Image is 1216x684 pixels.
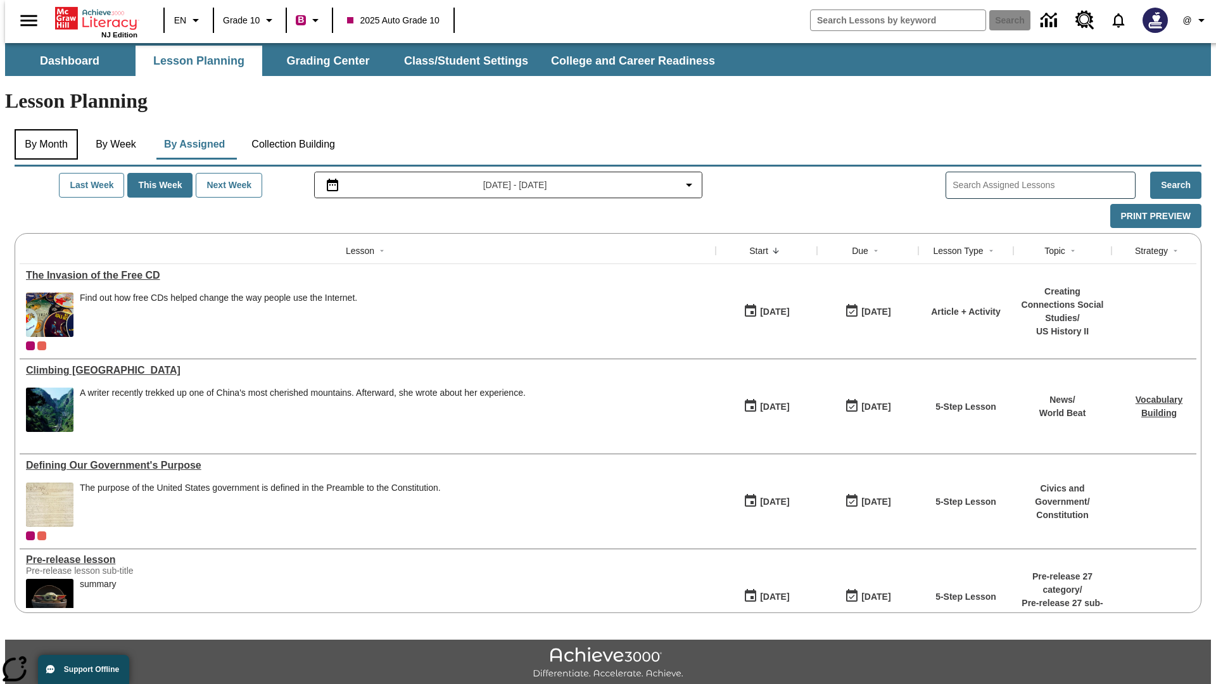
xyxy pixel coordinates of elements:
[852,244,868,257] div: Due
[174,14,186,27] span: EN
[933,244,983,257] div: Lesson Type
[1044,244,1065,257] div: Topic
[1175,9,1216,32] button: Profile/Settings
[749,244,768,257] div: Start
[26,365,709,376] div: Climbing Mount Tai
[223,14,260,27] span: Grade 10
[1102,4,1135,37] a: Notifications
[760,494,789,510] div: [DATE]
[935,590,996,604] p: 5-Step Lesson
[1135,244,1168,257] div: Strategy
[1136,395,1182,418] a: Vocabulary Building
[218,9,282,32] button: Grade: Grade 10, Select a grade
[26,483,73,527] img: This historic document written in calligraphic script on aged parchment, is the Preamble of the C...
[346,244,374,257] div: Lesson
[681,177,697,193] svg: Collapse Date Range Filter
[26,531,35,540] div: Current Class
[840,300,895,324] button: 09/01/25: Last day the lesson can be accessed
[1110,204,1201,229] button: Print Preview
[1182,14,1191,27] span: @
[1020,482,1105,509] p: Civics and Government /
[84,129,148,160] button: By Week
[26,293,73,337] img: A pile of compact discs with labels saying they offer free hours of America Online access
[26,270,709,281] a: The Invasion of the Free CD, Lessons
[38,655,129,684] button: Support Offline
[80,579,117,623] div: summary
[861,304,890,320] div: [DATE]
[739,300,794,324] button: 09/01/25: First time the lesson was available
[394,46,538,76] button: Class/Student Settings
[55,6,137,31] a: Home
[1068,3,1102,37] a: Resource Center, Will open in new tab
[80,388,526,398] div: A writer recently trekked up one of China's most cherished mountains. Afterward, she wrote about ...
[483,179,547,192] span: [DATE] - [DATE]
[37,341,46,350] span: OL 2025 Auto Grade 11
[64,665,119,674] span: Support Offline
[347,14,439,27] span: 2025 Auto Grade 10
[760,399,789,415] div: [DATE]
[739,585,794,609] button: 01/22/25: First time the lesson was available
[5,46,726,76] div: SubNavbar
[1020,325,1105,338] p: US History II
[1039,407,1086,420] p: World Beat
[868,243,883,258] button: Sort
[127,173,193,198] button: This Week
[374,243,389,258] button: Sort
[37,531,46,540] div: OL 2025 Auto Grade 11
[760,304,789,320] div: [DATE]
[136,46,262,76] button: Lesson Planning
[80,388,526,432] span: A writer recently trekked up one of China's most cherished mountains. Afterward, she wrote about ...
[1033,3,1068,38] a: Data Center
[26,365,709,376] a: Climbing Mount Tai, Lessons
[840,395,895,419] button: 06/30/26: Last day the lesson can be accessed
[861,589,890,605] div: [DATE]
[80,483,441,493] div: The purpose of the United States government is defined in the Preamble to the Constitution.
[298,12,304,28] span: B
[1039,393,1086,407] p: News /
[59,173,124,198] button: Last Week
[5,43,1211,76] div: SubNavbar
[533,647,683,680] img: Achieve3000 Differentiate Accelerate Achieve
[1020,285,1105,325] p: Creating Connections Social Studies /
[6,46,133,76] button: Dashboard
[80,293,357,303] div: Find out how free CDs helped change the way people use the Internet.
[80,483,441,527] div: The purpose of the United States government is defined in the Preamble to the Constitution.
[26,579,73,623] img: hero alt text
[26,388,73,432] img: 6000 stone steps to climb Mount Tai in Chinese countryside
[739,490,794,514] button: 07/01/25: First time the lesson was available
[840,585,895,609] button: 01/25/26: Last day the lesson can be accessed
[320,177,697,193] button: Select the date range menu item
[291,9,328,32] button: Boost Class color is violet red. Change class color
[935,400,996,414] p: 5-Step Lesson
[80,293,357,337] div: Find out how free CDs helped change the way people use the Internet.
[26,566,216,576] div: Pre-release lesson sub-title
[1020,570,1105,597] p: Pre-release 27 category /
[1065,243,1080,258] button: Sort
[26,341,35,350] div: Current Class
[26,460,709,471] a: Defining Our Government's Purpose, Lessons
[26,270,709,281] div: The Invasion of the Free CD
[861,494,890,510] div: [DATE]
[168,9,209,32] button: Language: EN, Select a language
[15,129,78,160] button: By Month
[5,89,1211,113] h1: Lesson Planning
[768,243,783,258] button: Sort
[55,4,137,39] div: Home
[1150,172,1201,199] button: Search
[26,554,709,566] div: Pre-release lesson
[984,243,999,258] button: Sort
[154,129,235,160] button: By Assigned
[840,490,895,514] button: 03/31/26: Last day the lesson can be accessed
[760,589,789,605] div: [DATE]
[861,399,890,415] div: [DATE]
[1168,243,1183,258] button: Sort
[196,173,262,198] button: Next Week
[935,495,996,509] p: 5-Step Lesson
[1135,4,1175,37] button: Select a new avatar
